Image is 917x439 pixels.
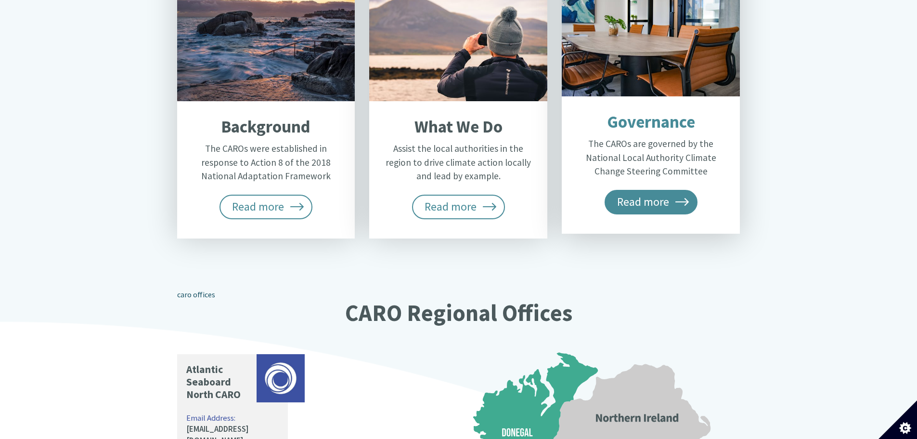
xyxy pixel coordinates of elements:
[191,117,341,137] h2: Background
[186,363,252,401] p: Atlantic Seaboard North CARO
[177,290,215,299] a: caro offices
[412,195,505,219] span: Read more
[878,400,917,439] button: Set cookie preferences
[576,137,726,178] p: The CAROs are governed by the National Local Authority Climate Change Steering Committee
[220,195,313,219] span: Read more
[383,142,533,183] p: Assist the local authorities in the region to drive climate action locally and lead by example.
[605,190,698,214] span: Read more
[576,112,726,132] h2: Governance
[383,117,533,137] h2: What We Do
[191,142,341,183] p: The CAROs were established in response to Action 8 of the 2018 National Adaptation Framework
[177,300,740,326] h2: CARO Regional Offices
